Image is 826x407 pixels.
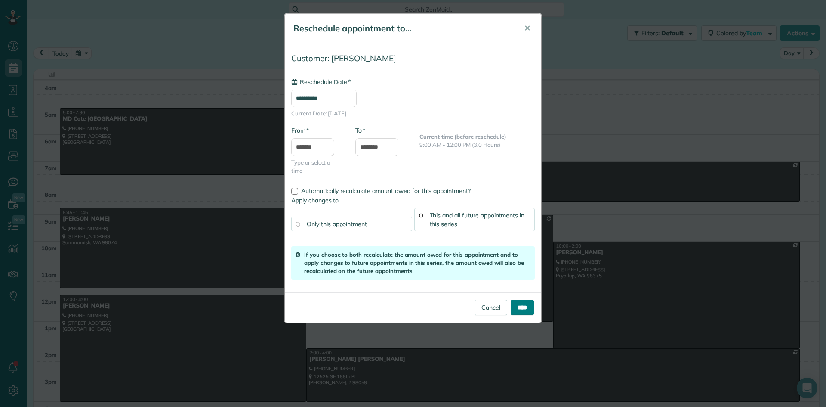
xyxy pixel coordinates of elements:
h5: Reschedule appointment to... [293,22,512,34]
label: From [291,126,309,135]
h4: Customer: [PERSON_NAME] [291,54,535,63]
input: Only this appointment [296,222,300,226]
label: Reschedule Date [291,78,351,86]
input: This and all future appointments in this series [419,213,423,217]
span: Automatically recalculate amount owed for this appointment? [301,187,471,195]
span: ✕ [524,23,530,33]
span: Current Date: [DATE] [291,109,535,118]
b: Current time (before reschedule) [419,133,506,140]
label: To [355,126,365,135]
strong: If you choose to both recalculate the amount owed for this appointment and to apply changes to fu... [304,251,524,274]
span: This and all future appointments in this series [430,211,525,228]
label: Apply changes to [291,196,535,205]
p: 9:00 AM - 12:00 PM (3.0 Hours) [419,141,535,149]
span: Only this appointment [307,220,367,228]
span: Type or select a time [291,158,342,175]
a: Cancel [475,300,507,315]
